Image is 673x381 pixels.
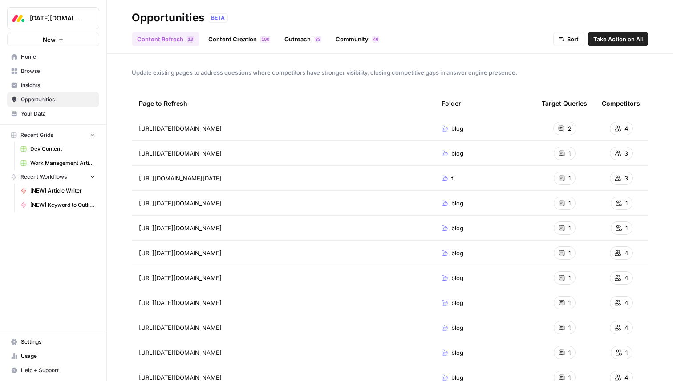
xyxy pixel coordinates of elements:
span: 1 [568,224,571,233]
span: 4 [624,124,628,133]
span: 1 [261,36,264,43]
span: Browse [21,67,95,75]
button: Recent Workflows [7,170,99,184]
span: blog [451,323,463,332]
span: Help + Support [21,366,95,374]
a: [NEW] Keyword to Outline [16,198,99,212]
span: New [43,35,56,44]
span: 4 [373,36,376,43]
span: 1 [568,249,571,257]
span: blog [451,199,463,208]
span: Update existing pages to address questions where competitors have stronger visibility, closing co... [132,68,648,77]
span: 1 [625,348,628,357]
span: blog [451,298,463,307]
button: Sort [553,32,584,46]
button: New [7,33,99,46]
span: 0 [264,36,267,43]
span: [URL][DATE][DOMAIN_NAME] [139,273,222,282]
div: Page to Refresh [139,91,427,116]
a: Work Management Article Grid [16,156,99,170]
a: [NEW] Article Writer [16,184,99,198]
span: [URL][DOMAIN_NAME][DATE] [139,174,222,183]
span: 1 [188,36,191,43]
span: [URL][DATE][DOMAIN_NAME] [139,323,222,332]
a: Home [7,50,99,64]
a: Your Data [7,107,99,121]
span: Recent Grids [20,131,53,139]
span: blog [451,224,463,233]
span: [DATE][DOMAIN_NAME] [30,14,84,23]
span: [NEW] Article Writer [30,187,95,195]
a: Usage [7,349,99,363]
span: Sort [567,35,579,44]
span: 3 [191,36,193,43]
a: Browse [7,64,99,78]
span: [URL][DATE][DOMAIN_NAME] [139,224,222,233]
span: 1 [568,323,571,332]
span: 3 [624,149,628,158]
button: Workspace: Monday.com [7,7,99,29]
a: Content Refresh13 [132,32,199,46]
a: Community46 [330,32,385,46]
a: Opportunities [7,92,99,107]
div: Competitors [602,91,640,116]
span: Insights [21,81,95,89]
span: 1 [568,298,571,307]
button: Take Action on All [588,32,648,46]
div: BETA [208,13,228,22]
a: Dev Content [16,142,99,156]
span: blog [451,348,463,357]
span: 1 [568,199,571,208]
span: 6 [376,36,378,43]
span: 4 [624,273,628,282]
div: 46 [372,36,379,43]
span: 2 [568,124,572,133]
span: 3 [318,36,320,43]
span: 1 [568,273,571,282]
span: [URL][DATE][DOMAIN_NAME] [139,249,222,257]
span: 1 [625,224,628,233]
a: Insights [7,78,99,92]
div: Target Queries [542,91,587,116]
span: [URL][DATE][DOMAIN_NAME] [139,199,222,208]
span: 4 [624,249,628,257]
span: Recent Workflows [20,173,67,181]
span: Your Data [21,110,95,118]
div: Folder [442,91,461,116]
span: 1 [568,174,571,183]
span: 8 [315,36,318,43]
span: 1 [568,149,571,158]
span: [URL][DATE][DOMAIN_NAME] [139,348,222,357]
span: Usage [21,352,95,360]
a: Content Creation100 [203,32,276,46]
span: 0 [267,36,269,43]
div: 100 [260,36,270,43]
span: [URL][DATE][DOMAIN_NAME] [139,149,222,158]
img: Monday.com Logo [10,10,26,26]
span: [URL][DATE][DOMAIN_NAME] [139,124,222,133]
button: Recent Grids [7,128,99,142]
span: blog [451,273,463,282]
span: 3 [624,174,628,183]
span: blog [451,124,463,133]
span: Dev Content [30,145,95,153]
span: Take Action on All [593,35,643,44]
div: 13 [187,36,194,43]
span: 1 [625,199,628,208]
span: 4 [624,323,628,332]
span: 1 [568,348,571,357]
span: 4 [624,298,628,307]
span: t [451,174,453,183]
button: Help + Support [7,363,99,377]
span: Work Management Article Grid [30,159,95,167]
a: Settings [7,335,99,349]
div: 83 [314,36,321,43]
span: Settings [21,338,95,346]
span: blog [451,249,463,257]
span: Opportunities [21,96,95,104]
a: Outreach83 [279,32,327,46]
span: [NEW] Keyword to Outline [30,201,95,209]
span: Home [21,53,95,61]
span: [URL][DATE][DOMAIN_NAME] [139,298,222,307]
div: Opportunities [132,11,204,25]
